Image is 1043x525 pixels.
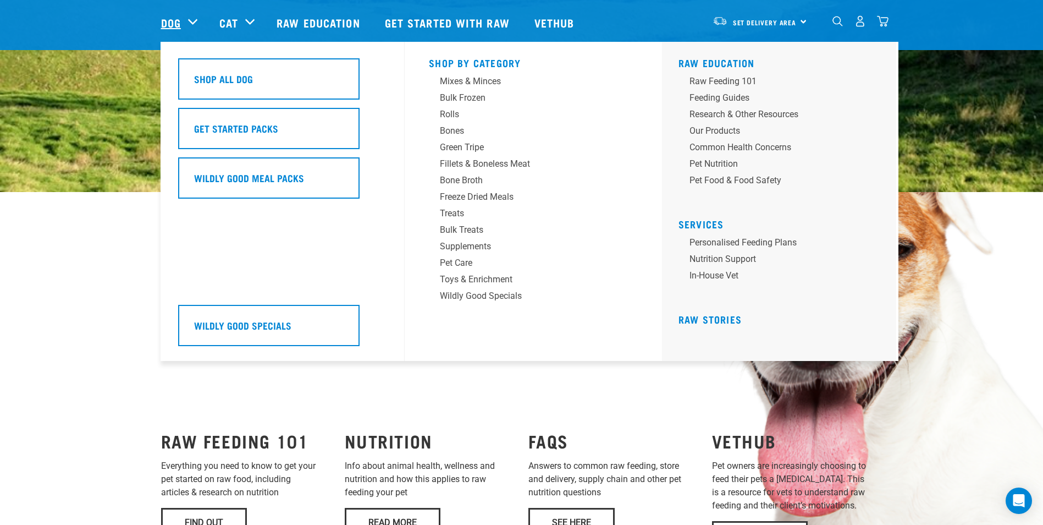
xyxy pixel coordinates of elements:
a: Get Started Packs [178,108,387,157]
a: Bones [429,124,638,141]
div: Freeze Dried Meals [440,190,611,204]
a: Dog [161,14,181,31]
div: Toys & Enrichment [440,273,611,286]
a: Our Products [678,124,887,141]
a: Get started with Raw [374,1,523,45]
div: Treats [440,207,611,220]
a: Raw Education [678,60,755,65]
a: Raw Education [266,1,373,45]
a: Supplements [429,240,638,256]
div: Pet Nutrition [689,157,861,171]
a: Rolls [429,108,638,124]
a: Common Health Concerns [678,141,887,157]
a: Mixes & Minces [429,75,638,91]
img: user.png [854,15,866,27]
div: Supplements [440,240,611,253]
a: Pet Care [429,256,638,273]
img: van-moving.png [713,16,727,26]
p: Pet owners are increasingly choosing to feed their pets a [MEDICAL_DATA]. This is a resource for ... [712,460,882,512]
a: Bone Broth [429,174,638,190]
a: Raw Stories [678,316,742,322]
a: Vethub [523,1,588,45]
a: Raw Feeding 101 [678,75,887,91]
div: Feeding Guides [689,91,861,105]
a: Wildly Good Specials [429,289,638,306]
h3: VETHUB [712,431,882,451]
div: Green Tripe [440,141,611,154]
a: Green Tripe [429,141,638,157]
div: Bone Broth [440,174,611,187]
a: Wildly Good Specials [178,305,387,354]
h3: FAQS [528,431,699,451]
a: Treats [429,207,638,223]
span: Set Delivery Area [733,20,797,24]
a: Feeding Guides [678,91,887,108]
h5: Shop All Dog [194,72,253,86]
div: Fillets & Boneless Meat [440,157,611,171]
a: Bulk Frozen [429,91,638,108]
img: home-icon-1@2x.png [832,16,843,26]
h5: Shop By Category [429,57,638,66]
h3: RAW FEEDING 101 [161,431,332,451]
div: Mixes & Minces [440,75,611,88]
h5: Services [678,218,887,227]
div: Pet Food & Food Safety [689,174,861,187]
div: Our Products [689,124,861,138]
div: Raw Feeding 101 [689,75,861,88]
a: Toys & Enrichment [429,273,638,289]
div: Common Health Concerns [689,141,861,154]
img: home-icon@2x.png [877,15,889,27]
div: Rolls [440,108,611,121]
a: Cat [219,14,238,31]
div: Bulk Frozen [440,91,611,105]
p: Info about animal health, wellness and nutrition and how this applies to raw feeding your pet [345,460,515,499]
p: Everything you need to know to get your pet started on raw food, including articles & research on... [161,460,332,499]
a: Shop All Dog [178,58,387,108]
a: Wildly Good Meal Packs [178,157,387,207]
h5: Wildly Good Meal Packs [194,171,304,185]
h5: Wildly Good Specials [194,318,291,332]
div: Open Intercom Messenger [1006,488,1032,514]
div: Wildly Good Specials [440,289,611,303]
a: In-house vet [678,269,887,286]
a: Pet Nutrition [678,157,887,174]
h5: Get Started Packs [194,121,278,135]
div: Pet Care [440,256,611,270]
h3: NUTRITION [345,431,515,451]
a: Freeze Dried Meals [429,190,638,207]
a: Personalised Feeding Plans [678,236,887,253]
div: Bulk Treats [440,223,611,237]
div: Bones [440,124,611,138]
a: Research & Other Resources [678,108,887,124]
a: Fillets & Boneless Meat [429,157,638,174]
a: Pet Food & Food Safety [678,174,887,190]
p: Answers to common raw feeding, store and delivery, supply chain and other pet nutrition questions [528,460,699,499]
a: Bulk Treats [429,223,638,240]
a: Nutrition Support [678,253,887,269]
div: Research & Other Resources [689,108,861,121]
